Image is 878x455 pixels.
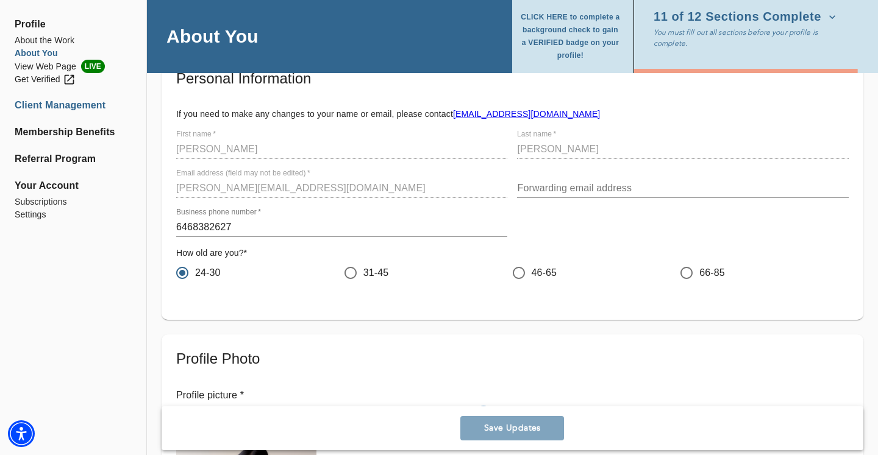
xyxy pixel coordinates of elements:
span: Profile [15,17,132,32]
span: 66-85 [699,266,725,280]
span: 24-30 [195,266,221,280]
a: Get Verified [15,73,132,86]
h5: Profile Photo [176,349,849,369]
div: Get Verified [15,73,76,86]
span: CLICK HERE to complete a background check to gain a VERIFIED badge on your profile! [519,11,621,62]
a: About the Work [15,34,132,47]
a: Referral Program [15,152,132,166]
h4: About You [166,25,259,48]
li: View Web Page [15,60,132,73]
h6: How old are you? * [176,247,849,260]
p: You must fill out all sections before your profile is complete. [654,27,844,49]
button: tooltip [474,403,493,421]
a: About You [15,47,132,60]
a: Membership Benefits [15,125,132,139]
a: Client Management [15,98,132,113]
a: [EMAIL_ADDRESS][DOMAIN_NAME] [453,109,600,119]
span: LIVE [81,60,105,73]
label: Email address (field may not be edited) [176,170,310,177]
a: View Web PageLIVE [15,60,132,73]
span: 31-45 [363,266,389,280]
a: Settings [15,208,132,221]
p: Profile picture * [176,388,849,403]
label: Business phone number [176,209,261,216]
span: Your Account [15,178,132,193]
div: Accessibility Menu [8,420,35,447]
label: First name [176,131,216,138]
p: If you need to make any changes to your name or email, please contact [176,108,849,120]
span: 11 of 12 Sections Complete [654,11,836,23]
a: Subscriptions [15,196,132,208]
button: 11 of 12 Sections Complete [654,7,841,27]
button: CLICK HERE to complete a background check to gain a VERIFIED badge on your profile! [519,7,626,66]
span: 46-65 [532,266,557,280]
h5: Personal Information [176,69,849,88]
label: Last name [517,131,556,138]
